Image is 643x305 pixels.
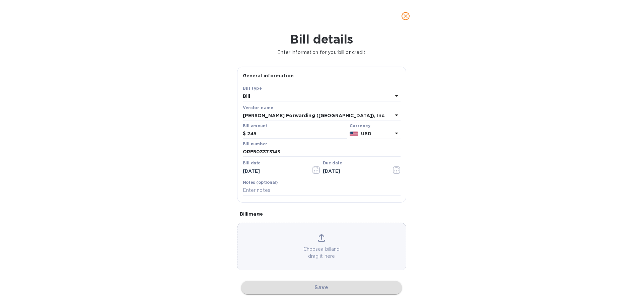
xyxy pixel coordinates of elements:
[5,49,638,56] p: Enter information for your bill or credit
[243,105,274,110] b: Vendor name
[243,129,247,139] div: $
[243,180,278,184] label: Notes (optional)
[323,166,386,176] input: Due date
[361,131,371,136] b: USD
[243,113,386,118] b: [PERSON_NAME] Forwarding ([GEOGRAPHIC_DATA]), Inc.
[323,161,342,165] label: Due date
[243,185,401,196] input: Enter notes
[243,86,262,91] b: Bill type
[5,32,638,46] h1: Bill details
[243,166,306,176] input: Select date
[240,211,404,217] p: Bill image
[243,93,251,99] b: Bill
[247,129,347,139] input: $ Enter bill amount
[398,8,414,24] button: close
[243,73,294,78] b: General information
[243,124,267,128] label: Bill amount
[237,246,406,260] p: Choose a bill and drag it here
[243,142,267,146] label: Bill number
[350,123,370,128] b: Currency
[243,147,401,157] input: Enter bill number
[243,161,261,165] label: Bill date
[350,132,359,136] img: USD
